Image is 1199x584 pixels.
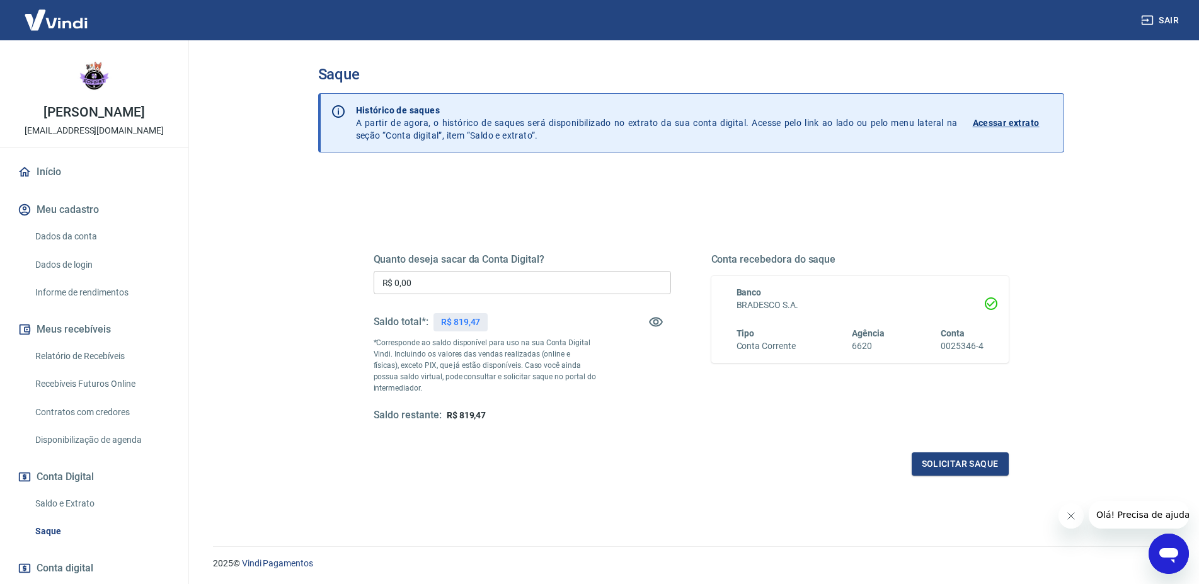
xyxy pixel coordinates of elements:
[30,518,173,544] a: Saque
[30,427,173,453] a: Disponibilização de agenda
[374,253,671,266] h5: Quanto deseja sacar da Conta Digital?
[737,299,984,312] h6: BRADESCO S.A.
[15,196,173,224] button: Meu cadastro
[447,410,486,420] span: R$ 819,47
[912,452,1009,476] button: Solicitar saque
[441,316,481,329] p: R$ 819,47
[15,1,97,39] img: Vindi
[737,328,755,338] span: Tipo
[30,491,173,517] a: Saldo e Extrato
[941,340,984,353] h6: 0025346-4
[1089,501,1189,529] iframe: Mensagem da empresa
[213,557,1169,570] p: 2025 ©
[973,104,1053,142] a: Acessar extrato
[30,399,173,425] a: Contratos com credores
[25,124,164,137] p: [EMAIL_ADDRESS][DOMAIN_NAME]
[242,558,313,568] a: Vindi Pagamentos
[69,50,120,101] img: e3727277-d80f-4bdf-8ca9-f3fa038d2d1c.jpeg
[973,117,1040,129] p: Acessar extrato
[30,280,173,306] a: Informe de rendimentos
[356,104,958,117] p: Histórico de saques
[30,252,173,278] a: Dados de login
[15,554,173,582] a: Conta digital
[30,371,173,397] a: Recebíveis Futuros Online
[737,287,762,297] span: Banco
[1058,503,1084,529] iframe: Fechar mensagem
[43,106,144,119] p: [PERSON_NAME]
[374,409,442,422] h5: Saldo restante:
[37,559,93,577] span: Conta digital
[374,316,428,328] h5: Saldo total*:
[30,343,173,369] a: Relatório de Recebíveis
[356,104,958,142] p: A partir de agora, o histórico de saques será disponibilizado no extrato da sua conta digital. Ac...
[15,316,173,343] button: Meus recebíveis
[711,253,1009,266] h5: Conta recebedora do saque
[30,224,173,249] a: Dados da conta
[852,340,885,353] h6: 6620
[15,158,173,186] a: Início
[15,463,173,491] button: Conta Digital
[318,66,1064,83] h3: Saque
[852,328,885,338] span: Agência
[8,9,106,19] span: Olá! Precisa de ajuda?
[1139,9,1184,32] button: Sair
[941,328,965,338] span: Conta
[1149,534,1189,574] iframe: Botão para abrir a janela de mensagens
[374,337,597,394] p: *Corresponde ao saldo disponível para uso na sua Conta Digital Vindi. Incluindo os valores das ve...
[737,340,796,353] h6: Conta Corrente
